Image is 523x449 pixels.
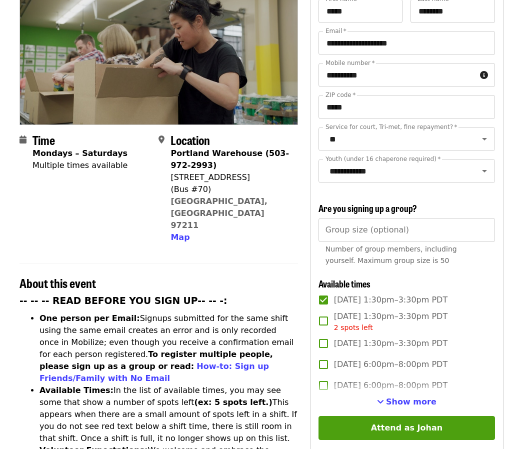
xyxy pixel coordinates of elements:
label: Mobile number [325,60,374,66]
button: See more timeslots [377,396,436,408]
label: Email [325,28,346,34]
button: Open [477,132,491,146]
span: Location [170,131,210,148]
button: Attend as Johan [318,416,495,440]
input: Email [318,31,495,55]
span: Available times [318,277,370,290]
i: map-marker-alt icon [158,135,164,144]
button: Map [170,231,189,243]
li: Signups submitted for the same shift using the same email creates an error and is only recorded o... [39,312,298,384]
strong: To register multiple people, please sign up as a group or read: [39,349,273,371]
label: ZIP code [325,92,355,98]
a: How-to: Sign up Friends/Family with No Email [39,361,269,383]
button: Open [477,164,491,178]
label: Service for court, Tri-met, fine repayment? [325,124,457,130]
div: (Bus #70) [170,183,289,195]
label: Youth (under 16 chaperone required) [325,156,440,162]
strong: Mondays – Saturdays [32,148,127,158]
span: [DATE] 1:30pm–3:30pm PDT [334,294,447,306]
span: [DATE] 6:00pm–8:00pm PDT [334,379,447,391]
span: Show more [386,397,436,406]
div: [STREET_ADDRESS] [170,171,289,183]
div: Multiple times available [32,159,127,171]
span: Map [170,232,189,242]
input: Mobile number [318,63,476,87]
span: About this event [19,274,96,291]
input: ZIP code [318,95,495,119]
li: In the list of available times, you may see some that show a number of spots left This appears wh... [39,384,298,444]
span: [DATE] 1:30pm–3:30pm PDT [334,310,447,333]
strong: Available Times: [39,385,113,395]
strong: Portland Warehouse (503-972-2993) [170,148,289,170]
strong: -- -- -- READ BEFORE YOU SIGN UP-- -- -: [19,295,227,306]
strong: One person per Email: [39,313,140,323]
i: calendar icon [19,135,26,144]
strong: (ex: 5 spots left.) [194,397,272,407]
i: circle-info icon [480,70,488,80]
span: [DATE] 6:00pm–8:00pm PDT [334,358,447,370]
span: Time [32,131,55,148]
a: [GEOGRAPHIC_DATA], [GEOGRAPHIC_DATA] 97211 [170,196,267,230]
input: [object Object] [318,218,495,242]
span: Number of group members, including yourself. Maximum group size is 50 [325,245,457,264]
span: [DATE] 1:30pm–3:30pm PDT [334,337,447,349]
span: 2 spots left [334,323,373,331]
span: Are you signing up a group? [318,201,417,214]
